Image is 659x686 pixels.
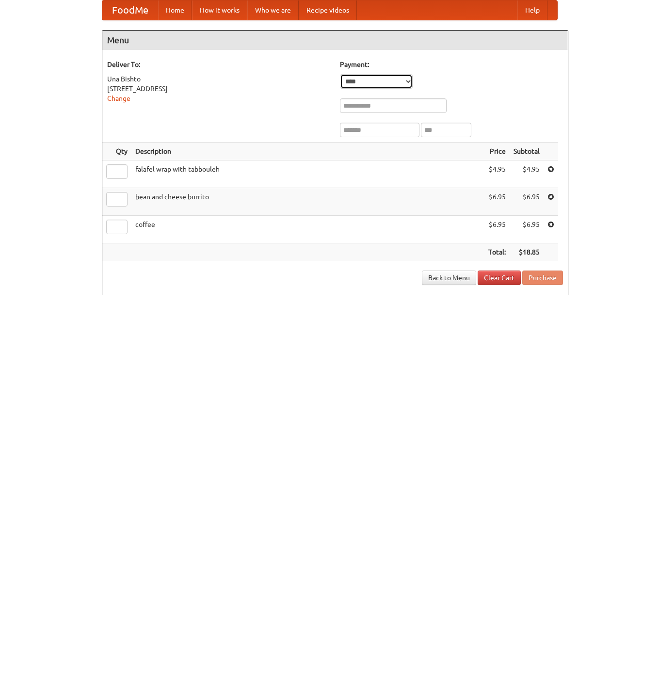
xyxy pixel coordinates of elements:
div: Una Bishto [107,74,330,84]
a: Who we are [247,0,299,20]
a: Help [517,0,547,20]
th: Total: [484,243,510,261]
a: Home [158,0,192,20]
th: Subtotal [510,143,544,160]
a: Clear Cart [478,271,521,285]
td: $6.95 [510,188,544,216]
td: $4.95 [484,160,510,188]
a: Recipe videos [299,0,357,20]
a: Change [107,95,130,102]
th: $18.85 [510,243,544,261]
a: How it works [192,0,247,20]
button: Purchase [522,271,563,285]
td: $4.95 [510,160,544,188]
td: coffee [131,216,484,243]
td: $6.95 [484,216,510,243]
th: Qty [102,143,131,160]
td: $6.95 [484,188,510,216]
a: FoodMe [102,0,158,20]
div: [STREET_ADDRESS] [107,84,330,94]
h5: Payment: [340,60,563,69]
h5: Deliver To: [107,60,330,69]
td: falafel wrap with tabbouleh [131,160,484,188]
th: Price [484,143,510,160]
h4: Menu [102,31,568,50]
th: Description [131,143,484,160]
td: bean and cheese burrito [131,188,484,216]
a: Back to Menu [422,271,476,285]
td: $6.95 [510,216,544,243]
